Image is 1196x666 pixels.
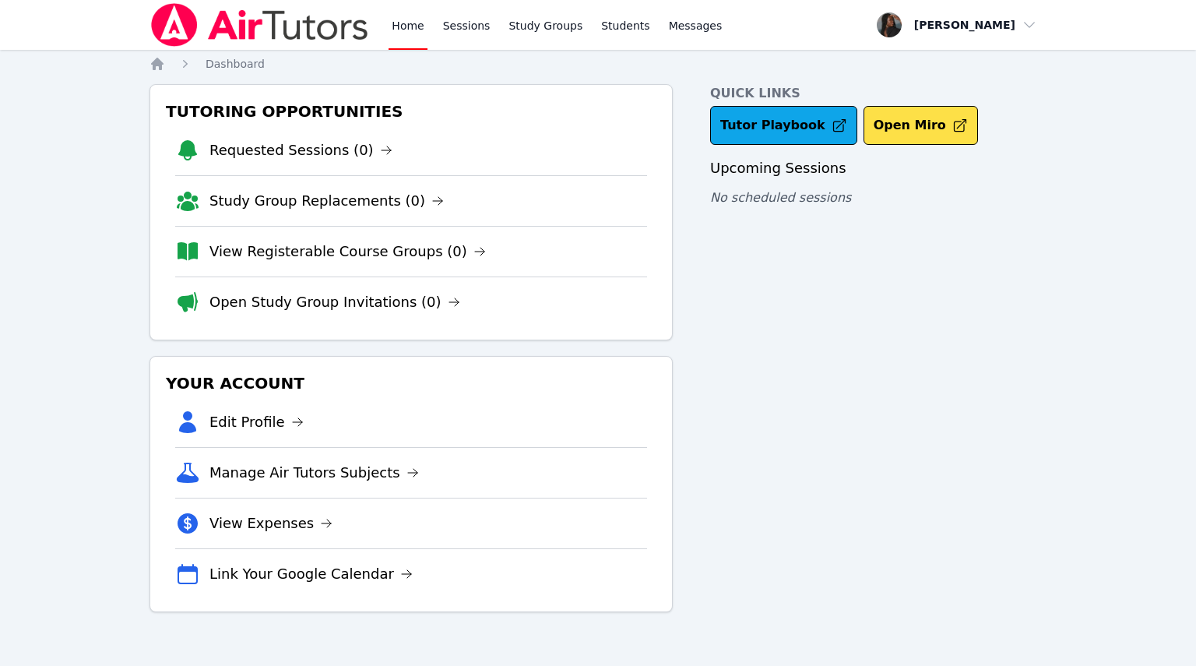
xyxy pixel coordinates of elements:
[163,97,660,125] h3: Tutoring Opportunities
[669,18,723,33] span: Messages
[710,190,851,205] span: No scheduled sessions
[206,58,265,70] span: Dashboard
[149,56,1046,72] nav: Breadcrumb
[209,411,304,433] a: Edit Profile
[163,369,660,397] h3: Your Account
[206,56,265,72] a: Dashboard
[209,462,419,484] a: Manage Air Tutors Subjects
[209,190,444,212] a: Study Group Replacements (0)
[209,563,413,585] a: Link Your Google Calendar
[710,106,857,145] a: Tutor Playbook
[710,84,1046,103] h4: Quick Links
[864,106,978,145] button: Open Miro
[209,139,392,161] a: Requested Sessions (0)
[149,3,370,47] img: Air Tutors
[209,513,332,534] a: View Expenses
[710,157,1046,179] h3: Upcoming Sessions
[209,241,486,263] a: View Registerable Course Groups (0)
[209,291,460,313] a: Open Study Group Invitations (0)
